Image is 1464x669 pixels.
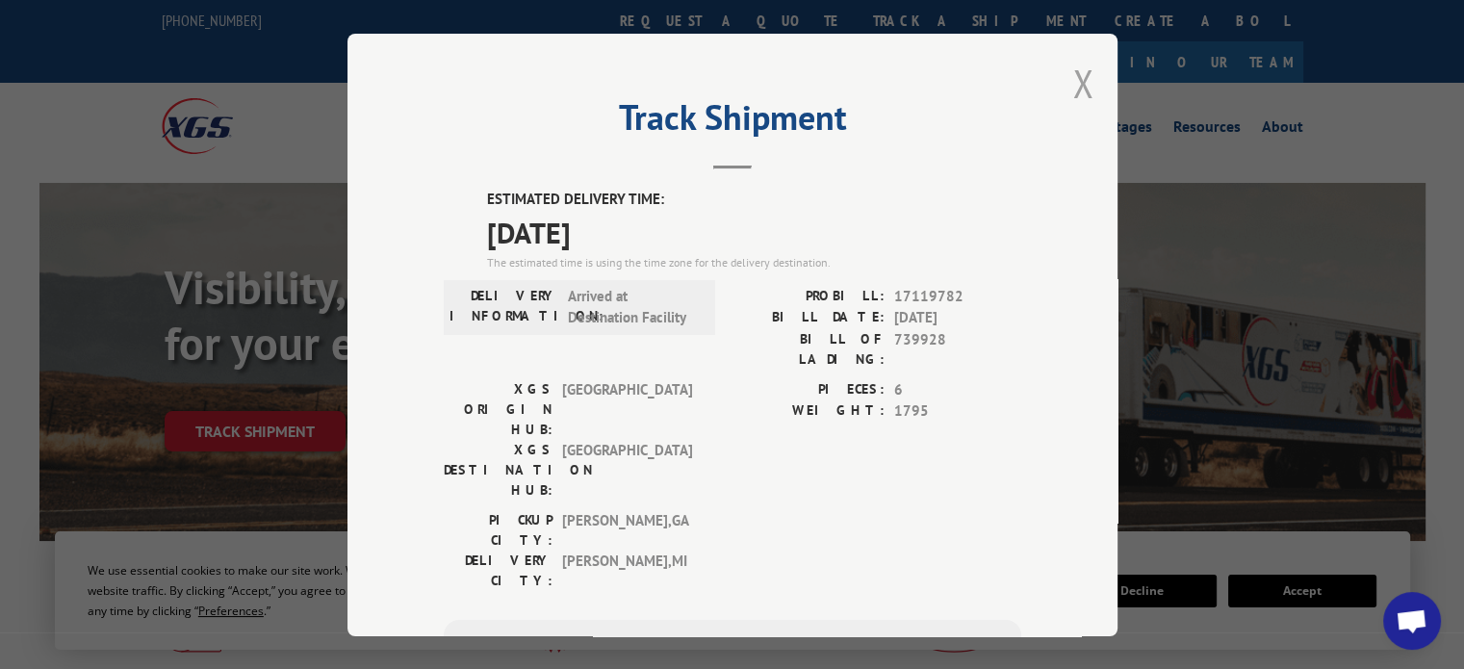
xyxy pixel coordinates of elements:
[444,509,552,550] label: PICKUP CITY:
[487,253,1021,270] div: The estimated time is using the time zone for the delivery destination.
[444,550,552,590] label: DELIVERY CITY:
[444,104,1021,141] h2: Track Shipment
[894,378,1021,400] span: 6
[732,307,885,329] label: BILL DATE:
[568,285,698,328] span: Arrived at Destination Facility
[487,210,1021,253] span: [DATE]
[562,550,692,590] span: [PERSON_NAME] , MI
[562,509,692,550] span: [PERSON_NAME] , GA
[732,285,885,307] label: PROBILL:
[1072,58,1093,109] button: Close modal
[732,378,885,400] label: PIECES:
[894,328,1021,369] span: 739928
[1383,592,1441,650] a: Open chat
[732,400,885,423] label: WEIGHT:
[894,400,1021,423] span: 1795
[894,285,1021,307] span: 17119782
[487,189,1021,211] label: ESTIMATED DELIVERY TIME:
[444,378,552,439] label: XGS ORIGIN HUB:
[732,328,885,369] label: BILL OF LADING:
[444,439,552,500] label: XGS DESTINATION HUB:
[562,439,692,500] span: [GEOGRAPHIC_DATA]
[449,285,558,328] label: DELIVERY INFORMATION:
[562,378,692,439] span: [GEOGRAPHIC_DATA]
[894,307,1021,329] span: [DATE]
